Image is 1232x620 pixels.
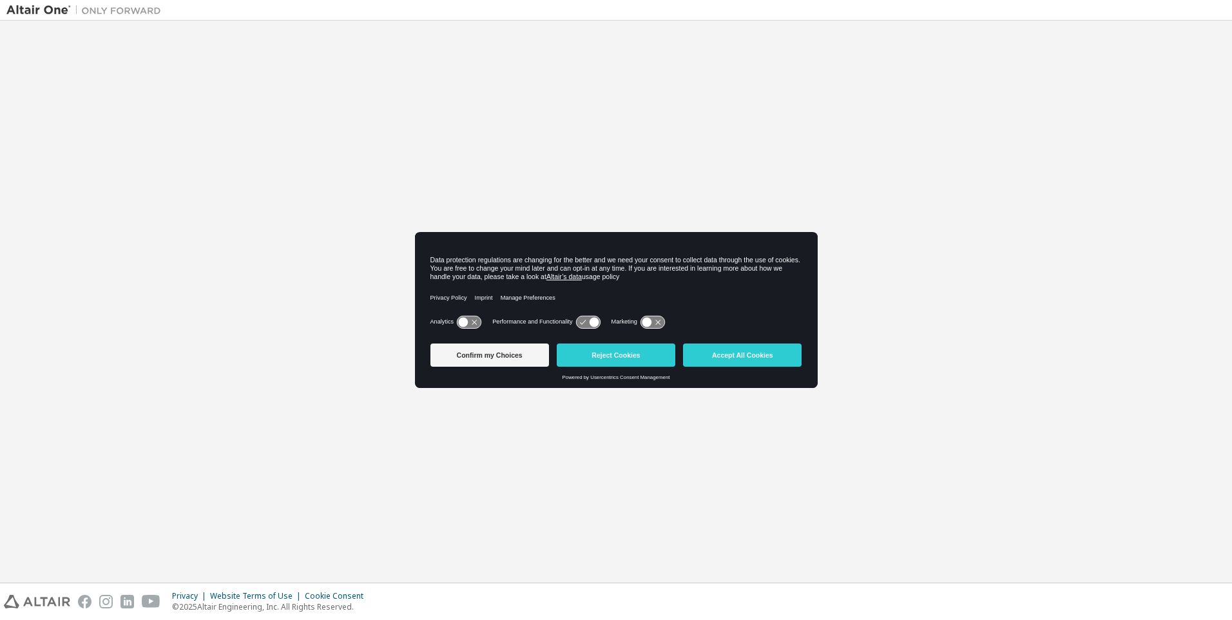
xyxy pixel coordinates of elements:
img: facebook.svg [78,595,91,608]
div: Website Terms of Use [210,591,305,601]
div: Cookie Consent [305,591,371,601]
img: instagram.svg [99,595,113,608]
img: youtube.svg [142,595,160,608]
img: Altair One [6,4,168,17]
img: altair_logo.svg [4,595,70,608]
div: Privacy [172,591,210,601]
p: © 2025 Altair Engineering, Inc. All Rights Reserved. [172,601,371,612]
img: linkedin.svg [120,595,134,608]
